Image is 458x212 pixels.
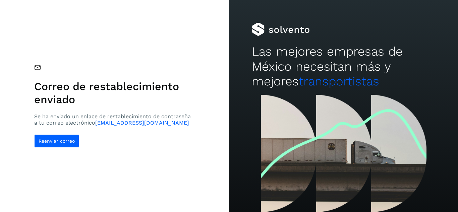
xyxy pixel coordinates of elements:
p: Se ha enviado un enlace de restablecimiento de contraseña a tu correo electrónico [34,113,193,126]
h1: Correo de restablecimiento enviado [34,80,193,106]
h2: Las mejores empresas de México necesitan más y mejores [252,44,435,89]
span: transportistas [299,74,379,88]
button: Reenviar correo [34,134,79,148]
span: Reenviar correo [39,139,75,143]
span: [EMAIL_ADDRESS][DOMAIN_NAME] [95,120,189,126]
